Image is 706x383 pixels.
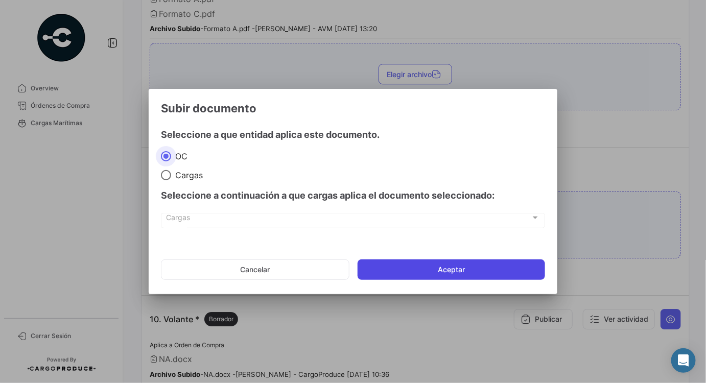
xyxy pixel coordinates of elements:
[358,259,545,280] button: Aceptar
[171,170,203,180] span: Cargas
[161,101,545,115] h3: Subir documento
[161,128,545,142] h4: Seleccione a que entidad aplica este documento.
[671,348,696,373] div: Abrir Intercom Messenger
[167,216,531,224] span: Cargas
[161,259,349,280] button: Cancelar
[161,188,545,203] h4: Seleccione a continuación a que cargas aplica el documento seleccionado:
[171,151,187,161] span: OC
